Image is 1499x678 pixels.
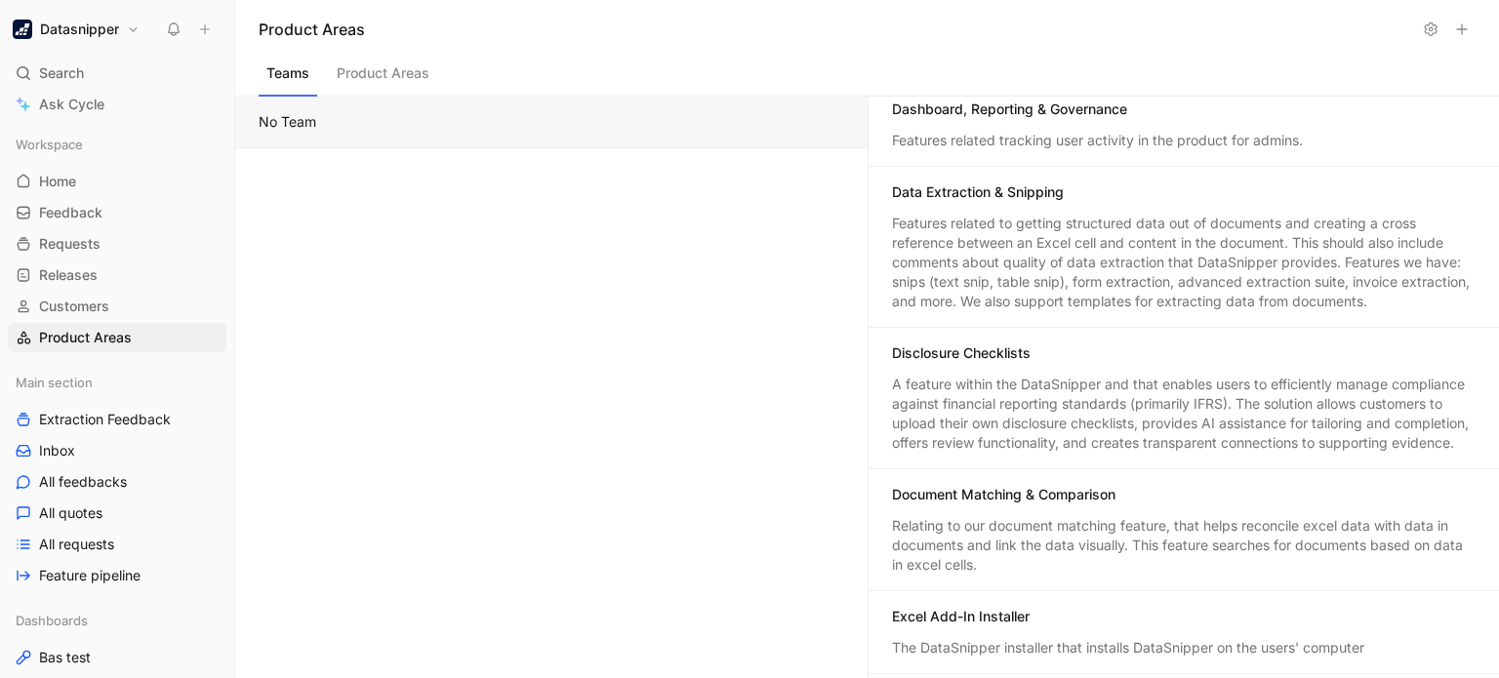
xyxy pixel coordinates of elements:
a: Product Areas [8,323,226,352]
img: Datasnipper [13,20,32,39]
span: Releases [39,265,98,285]
div: A feature within the DataSnipper and that enables users to efficiently manage compliance against ... [892,375,1477,453]
div: Document Matching & Comparison [892,485,1115,504]
a: Requests [8,229,226,259]
span: Main section [16,373,93,392]
span: Product Areas [39,328,132,347]
div: Search [8,59,226,88]
span: Home [39,172,76,191]
span: Extraction Feedback [39,410,171,429]
a: Ask Cycle [8,90,226,119]
a: Home [8,167,226,196]
div: Dashboard, Reporting & Governance [892,100,1127,119]
a: All feedbacks [8,467,226,497]
div: Excel Add-In Installer [892,607,1030,626]
span: Requests [39,234,101,254]
a: Bas test [8,643,226,672]
span: Feature pipeline [39,566,141,585]
div: Features related tracking user activity in the product for admins. [892,131,1477,150]
span: All feedbacks [39,472,127,492]
button: DatasnipperDatasnipper [8,16,144,43]
span: Inbox [39,441,75,460]
div: Relating to our document matching feature, that helps reconcile excel data with data in documents... [892,516,1477,575]
span: All requests [39,535,114,554]
a: Feature pipeline [8,561,226,590]
div: The DataSnipper installer that installs DataSnipper on the users' computer [892,638,1477,658]
a: All quotes [8,499,226,528]
a: Inbox [8,436,226,465]
span: All quotes [39,503,102,523]
h1: Datasnipper [40,20,119,38]
div: Features related to getting structured data out of documents and creating a cross reference betwe... [892,214,1477,311]
span: Ask Cycle [39,93,104,116]
div: Data Extraction & Snipping [892,182,1064,202]
span: Dashboards [16,611,88,630]
div: Main sectionExtraction FeedbackInboxAll feedbacksAll quotesAll requestsFeature pipeline [8,368,226,590]
a: Releases [8,260,226,290]
div: Disclosure Checklists [892,343,1031,363]
div: Dashboards [8,606,226,635]
button: No Team [235,97,868,148]
button: Teams [259,60,317,97]
button: Product Areas [329,60,437,97]
a: Feedback [8,198,226,227]
span: Search [39,61,84,85]
a: Extraction Feedback [8,405,226,434]
h1: Product Areas [259,18,1413,41]
span: Bas test [39,648,91,667]
a: Customers [8,292,226,321]
div: Main section [8,368,226,397]
span: Customers [39,297,109,316]
a: All requests [8,530,226,559]
span: Feedback [39,203,102,222]
span: Workspace [16,135,83,154]
div: Workspace [8,130,226,159]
